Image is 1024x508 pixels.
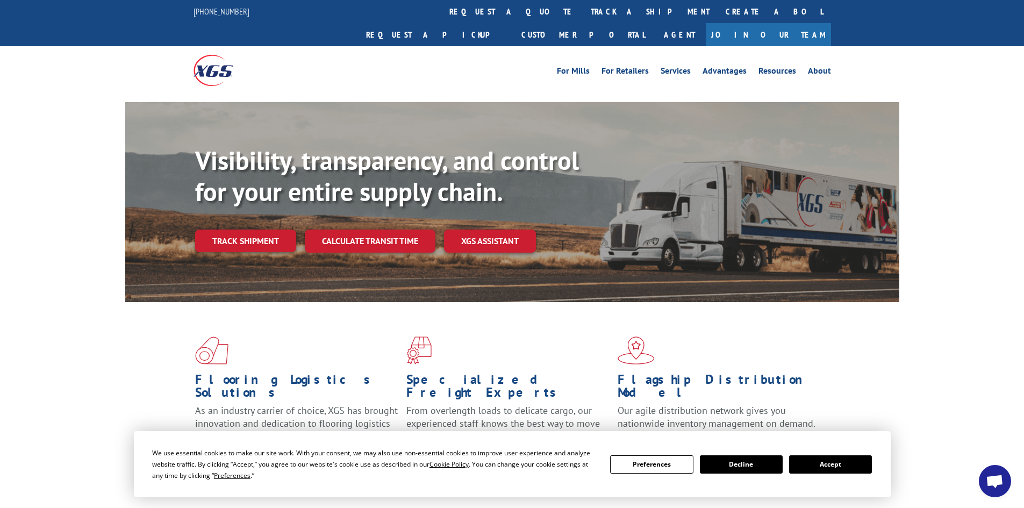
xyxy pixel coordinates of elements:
[789,455,872,474] button: Accept
[195,337,228,364] img: xgs-icon-total-supply-chain-intelligence-red
[305,230,435,253] a: Calculate transit time
[703,67,747,78] a: Advantages
[358,23,513,46] a: Request a pickup
[557,67,590,78] a: For Mills
[406,373,610,404] h1: Specialized Freight Experts
[706,23,831,46] a: Join Our Team
[601,67,649,78] a: For Retailers
[195,230,296,252] a: Track shipment
[195,144,579,208] b: Visibility, transparency, and control for your entire supply chain.
[214,471,250,480] span: Preferences
[618,337,655,364] img: xgs-icon-flagship-distribution-model-red
[618,373,821,404] h1: Flagship Distribution Model
[618,404,815,430] span: Our agile distribution network gives you nationwide inventory management on demand.
[610,455,693,474] button: Preferences
[513,23,653,46] a: Customer Portal
[700,455,783,474] button: Decline
[808,67,831,78] a: About
[653,23,706,46] a: Agent
[429,460,469,469] span: Cookie Policy
[134,431,891,497] div: Cookie Consent Prompt
[758,67,796,78] a: Resources
[194,6,249,17] a: [PHONE_NUMBER]
[444,230,536,253] a: XGS ASSISTANT
[406,404,610,452] p: From overlength loads to delicate cargo, our experienced staff knows the best way to move your fr...
[195,373,398,404] h1: Flooring Logistics Solutions
[152,447,597,481] div: We use essential cookies to make our site work. With your consent, we may also use non-essential ...
[195,404,398,442] span: As an industry carrier of choice, XGS has brought innovation and dedication to flooring logistics...
[979,465,1011,497] div: Open chat
[661,67,691,78] a: Services
[406,337,432,364] img: xgs-icon-focused-on-flooring-red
